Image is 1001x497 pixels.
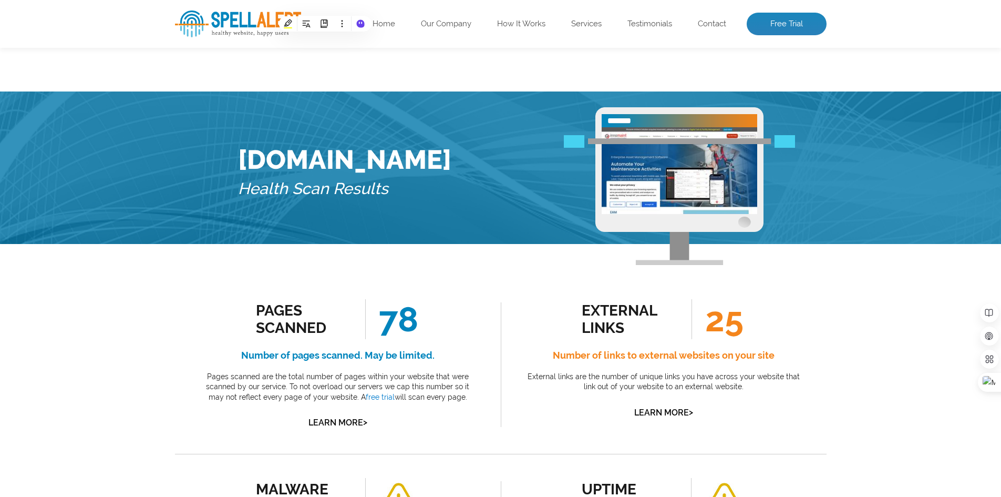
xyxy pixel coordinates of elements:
[199,347,477,364] h4: Number of pages scanned. May be limited.
[524,347,803,364] h4: Number of links to external websites on your site
[524,372,803,392] p: External links are the number of unique links you have across your website that link out of your ...
[602,127,757,214] img: Free Website Analysis
[365,299,418,339] span: 78
[256,302,351,337] div: Pages Scanned
[363,415,367,430] span: >
[199,372,477,403] p: Pages scanned are the total number of pages within your website that were scanned by our service....
[582,302,677,337] div: external links
[692,299,744,339] span: 25
[595,107,763,265] img: Free Webiste Analysis
[564,139,795,151] img: Free Webiste Analysis
[238,175,451,203] h5: Health Scan Results
[308,418,367,428] a: Learn More>
[634,408,693,418] a: Learn More>
[366,393,395,401] a: free trial
[689,405,693,420] span: >
[238,144,451,175] h1: [DOMAIN_NAME]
